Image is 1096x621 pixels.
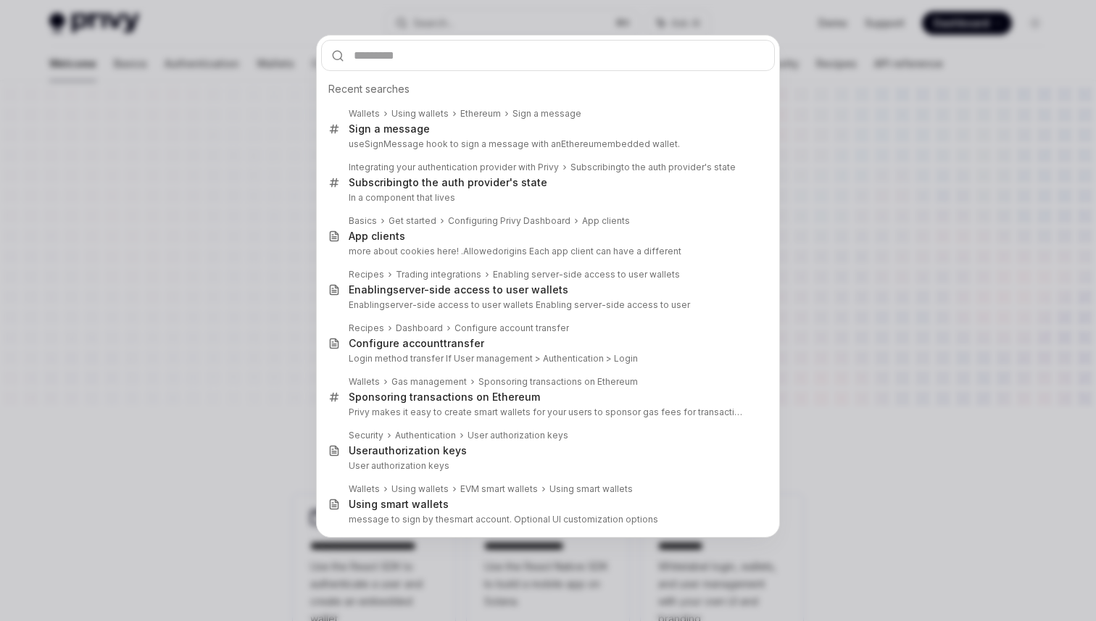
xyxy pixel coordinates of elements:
[468,430,568,441] div: User authorization keys
[460,108,501,120] div: Ethereum
[349,299,744,311] p: Enabling -side access to user wallets Enabling server-side access to user
[349,192,744,204] p: In a component that lives
[389,215,436,227] div: Get started
[349,108,380,120] div: Wallets
[385,299,412,310] b: server
[349,176,409,188] b: Subscribing
[582,215,630,227] div: App clients
[349,122,430,136] div: Sign a message
[349,283,568,296] div: Enabling -side access to user wallets
[460,483,538,495] div: EVM smart wallets
[391,376,467,388] div: Gas management
[349,498,449,511] div: Using smart wallets
[570,162,736,173] div: to the auth provider's state
[349,215,377,227] div: Basics
[349,460,744,472] p: User authorization keys
[570,162,621,172] b: Subscribing
[561,138,602,149] b: Ethereum
[349,430,383,441] div: Security
[349,353,744,364] p: Login method transfer If User management > Authentication > Login
[391,483,449,495] div: Using wallets
[349,162,559,173] div: Integrating your authentication provider with Privy
[349,514,744,525] p: message to sign by the . Optional UI customization options
[349,246,744,257] p: more about cookies here! . origins Each app client can have a different
[349,337,484,350] div: Configure account fer
[349,269,384,280] div: Recipes
[512,108,581,120] div: Sign a message
[349,322,384,334] div: Recipes
[328,82,410,96] span: Recent searches
[396,322,443,334] div: Dashboard
[349,391,540,404] div: ing transactions on Ethereum
[349,483,380,495] div: Wallets
[395,430,456,441] div: Authentication
[549,483,633,495] div: Using smart wallets
[449,514,510,525] b: smart account
[349,407,744,418] p: Privy makes it easy to create smart wallets for your users to sponsor gas fees for transactions
[349,138,744,150] p: useSignMessage hook to sign a message with an embedded wallet.
[372,444,467,457] b: authorization keys
[349,444,467,457] div: User
[349,376,380,388] div: Wallets
[478,376,638,388] div: Sponsoring transactions on Ethereum
[349,230,405,243] div: App clients
[493,269,680,280] div: Enabling server-side access to user wallets
[444,337,470,349] b: trans
[349,391,391,403] b: Sponsor
[391,108,449,120] div: Using wallets
[396,269,481,280] div: Trading integrations
[463,246,498,257] b: Allowed
[454,322,569,334] div: Configure account transfer
[393,283,424,296] b: server
[448,215,570,227] div: Configuring Privy Dashboard
[349,176,547,189] div: to the auth provider's state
